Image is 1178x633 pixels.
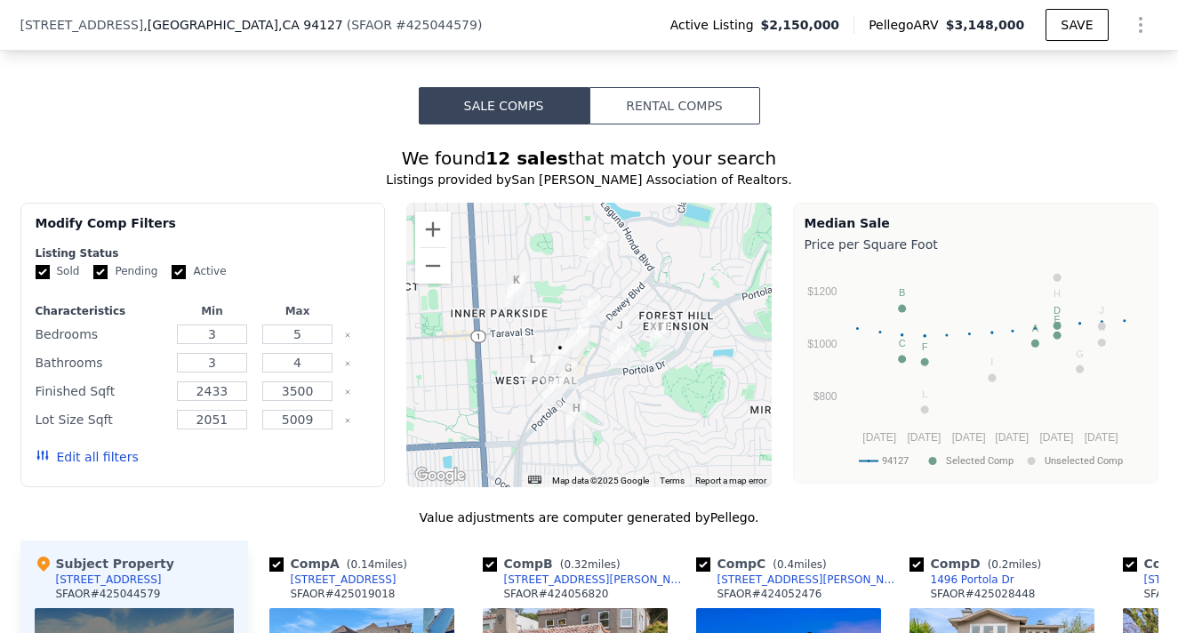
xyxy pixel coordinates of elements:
[344,389,351,396] button: Clear
[882,455,909,467] text: 94127
[528,476,541,484] button: Keyboard shortcuts
[951,431,985,444] text: [DATE]
[56,587,161,601] div: SFAOR # 425044579
[1076,349,1084,359] text: G
[36,350,166,375] div: Bathrooms
[990,357,993,367] text: I
[483,555,628,573] div: Comp B
[995,431,1029,444] text: [DATE]
[1039,431,1073,444] text: [DATE]
[869,16,946,34] span: Pellego ARV
[291,587,396,601] div: SFAOR # 425019018
[660,476,685,485] a: Terms
[991,558,1008,571] span: 0.2
[813,390,837,403] text: $800
[415,212,451,247] button: Zoom in
[765,558,833,571] span: ( miles)
[898,338,905,349] text: C
[411,464,469,487] a: Open this area in Google Maps (opens a new window)
[20,171,1158,188] div: Listings provided by San [PERSON_NAME] Association of Realtors .
[143,16,342,34] span: , [GEOGRAPHIC_DATA]
[581,295,600,325] div: 32 Taraval St
[946,455,1014,467] text: Selected Comp
[921,341,927,352] text: F
[172,304,251,318] div: Min
[552,476,649,485] span: Map data ©2025 Google
[558,359,578,389] div: 1414 Portola Dr
[291,573,397,587] div: [STREET_ADDRESS]
[1045,455,1123,467] text: Unselected Comp
[862,431,896,444] text: [DATE]
[550,339,570,369] div: 160 Wawona St
[411,464,469,487] img: Google
[717,587,822,601] div: SFAOR # 424052476
[570,321,589,351] div: 136 Lenox Way
[36,448,139,466] button: Edit all filters
[344,360,351,367] button: Clear
[610,316,629,347] div: 174 Granville Way
[36,407,166,432] div: Lot Size Sqft
[340,558,414,571] span: ( miles)
[650,318,669,349] div: 103 Knockash Hl
[259,304,337,318] div: Max
[396,18,477,32] span: # 425044579
[36,322,166,347] div: Bedrooms
[910,555,1049,573] div: Comp D
[805,257,1147,479] svg: A chart.
[483,573,689,587] a: [STREET_ADDRESS][PERSON_NAME]
[807,338,837,350] text: $1000
[36,304,166,318] div: Characteristics
[172,265,186,279] input: Active
[1054,305,1061,316] text: D
[351,558,375,571] span: 0.14
[898,287,904,298] text: B
[696,573,902,587] a: [STREET_ADDRESS][PERSON_NAME]
[269,555,414,573] div: Comp A
[589,87,760,124] button: Rental Comps
[670,16,761,34] span: Active Listing
[1084,431,1118,444] text: [DATE]
[347,16,483,34] div: ( )
[981,558,1048,571] span: ( miles)
[504,587,609,601] div: SFAOR # 424056820
[907,431,941,444] text: [DATE]
[931,587,1036,601] div: SFAOR # 425028448
[1098,322,1105,333] text: K
[20,146,1158,171] div: We found that match your search
[1123,7,1158,43] button: Show Options
[485,148,568,169] strong: 12 sales
[611,338,630,368] div: 635 Ulloa St
[553,558,628,571] span: ( miles)
[695,476,766,485] a: Report a map error
[269,573,397,587] a: [STREET_ADDRESS]
[805,232,1147,257] div: Price per Square Foot
[696,555,834,573] div: Comp C
[172,264,226,279] label: Active
[1046,9,1108,41] button: SAVE
[278,18,343,32] span: , CA 94127
[588,234,607,264] div: 2 Santa Rita Ave
[910,573,1014,587] a: 1496 Portola Dr
[20,16,144,34] span: [STREET_ADDRESS]
[344,332,351,339] button: Clear
[805,214,1147,232] div: Median Sale
[36,214,371,246] div: Modify Comp Filters
[523,350,542,381] div: 2595 14th Ave
[931,573,1014,587] div: 1496 Portola Dr
[56,573,162,587] div: [STREET_ADDRESS]
[415,248,451,284] button: Zoom out
[507,271,526,301] div: 2266 Cecilia Ave
[564,558,588,571] span: 0.32
[20,509,1158,526] div: Value adjustments are computer generated by Pellego .
[504,573,689,587] div: [STREET_ADDRESS][PERSON_NAME]
[93,264,157,279] label: Pending
[35,555,174,573] div: Subject Property
[36,379,166,404] div: Finished Sqft
[344,417,351,424] button: Clear
[566,399,586,429] div: 245 Santa Clara Ave
[419,87,589,124] button: Sale Comps
[946,18,1025,32] span: $3,148,000
[807,285,837,298] text: $1200
[36,264,80,279] label: Sold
